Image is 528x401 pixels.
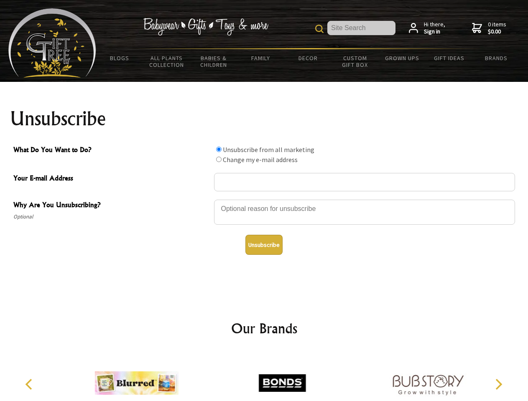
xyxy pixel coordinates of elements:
label: Unsubscribe from all marketing [223,145,314,154]
a: Family [237,49,285,67]
strong: Sign in [424,28,445,36]
a: Grown Ups [378,49,426,67]
input: Site Search [327,21,395,35]
a: Babies & Children [190,49,237,74]
button: Unsubscribe [245,235,283,255]
h2: Our Brands [17,318,512,338]
span: Why Are You Unsubscribing? [13,200,210,212]
strong: $0.00 [488,28,506,36]
input: Your E-mail Address [214,173,515,191]
a: BLOGS [96,49,143,67]
input: What Do You Want to Do? [216,157,222,162]
span: Hi there, [424,21,445,36]
a: Decor [284,49,332,67]
img: Babyware - Gifts - Toys and more... [8,8,96,78]
img: Babywear - Gifts - Toys & more [143,18,268,36]
button: Previous [21,375,39,393]
a: Brands [473,49,520,67]
a: Gift Ideas [426,49,473,67]
span: 0 items [488,20,506,36]
span: Optional [13,212,210,222]
span: Your E-mail Address [13,173,210,185]
h1: Unsubscribe [10,109,518,129]
button: Next [489,375,508,393]
a: Custom Gift Box [332,49,379,74]
span: What Do You Want to Do? [13,145,210,157]
img: product search [315,25,324,33]
a: 0 items$0.00 [472,21,506,36]
textarea: Why Are You Unsubscribing? [214,200,515,225]
a: Hi there,Sign in [409,21,445,36]
input: What Do You Want to Do? [216,147,222,152]
label: Change my e-mail address [223,155,298,164]
a: All Plants Collection [143,49,191,74]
